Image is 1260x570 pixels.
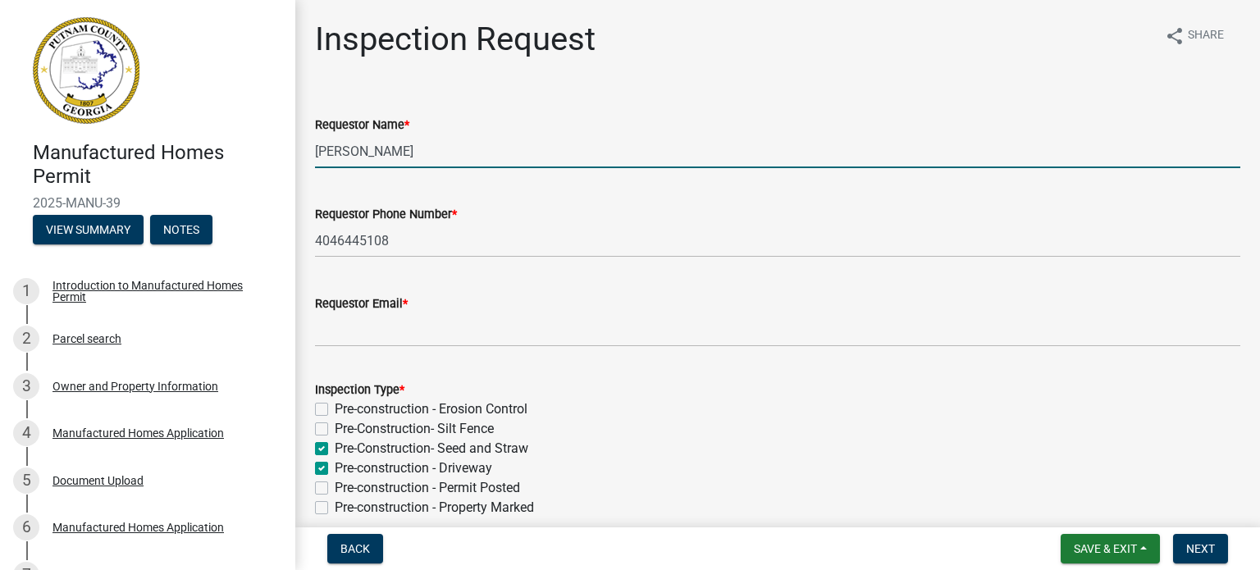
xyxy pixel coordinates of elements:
[13,467,39,494] div: 5
[315,120,409,131] label: Requestor Name
[1061,534,1160,563] button: Save & Exit
[13,373,39,399] div: 3
[13,514,39,540] div: 6
[335,498,534,518] label: Pre-construction - Property Marked
[1165,26,1185,46] i: share
[1186,542,1215,555] span: Next
[315,299,408,310] label: Requestor Email
[1074,542,1137,555] span: Save & Exit
[52,381,218,392] div: Owner and Property Information
[13,326,39,352] div: 2
[150,224,212,237] wm-modal-confirm: Notes
[13,420,39,446] div: 4
[1152,20,1237,52] button: shareShare
[340,542,370,555] span: Back
[327,534,383,563] button: Back
[52,427,224,439] div: Manufactured Homes Application
[33,141,282,189] h4: Manufactured Homes Permit
[52,475,144,486] div: Document Upload
[335,399,527,419] label: Pre-construction - Erosion Control
[335,419,494,439] label: Pre-Construction- Silt Fence
[335,518,372,537] label: Footer
[335,439,528,458] label: Pre-Construction- Seed and Straw
[315,385,404,396] label: Inspection Type
[315,209,457,221] label: Requestor Phone Number
[315,20,596,59] h1: Inspection Request
[33,195,262,211] span: 2025-MANU-39
[33,17,139,124] img: Putnam County, Georgia
[33,215,144,244] button: View Summary
[335,478,520,498] label: Pre-construction - Permit Posted
[1188,26,1224,46] span: Share
[1173,534,1228,563] button: Next
[52,333,121,344] div: Parcel search
[335,458,492,478] label: Pre-construction - Driveway
[33,224,144,237] wm-modal-confirm: Summary
[52,280,269,303] div: Introduction to Manufactured Homes Permit
[52,522,224,533] div: Manufactured Homes Application
[13,278,39,304] div: 1
[150,215,212,244] button: Notes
